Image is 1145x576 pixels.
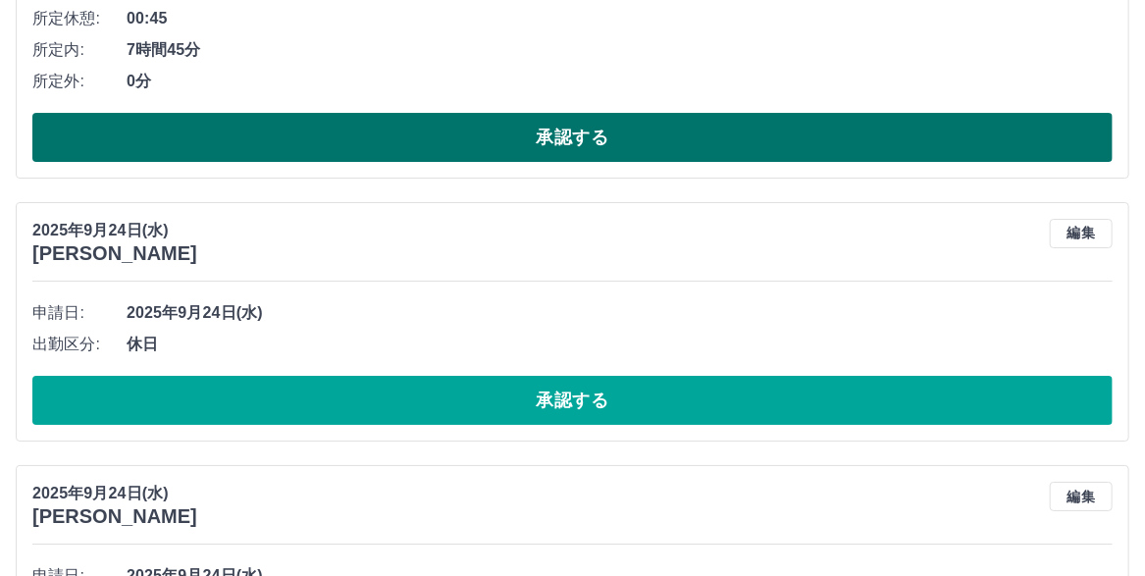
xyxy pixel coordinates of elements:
span: 2025年9月24日(水) [127,301,1113,325]
span: 休日 [127,333,1113,356]
button: 承認する [32,376,1113,425]
span: 出勤区分: [32,333,127,356]
span: 7時間45分 [127,38,1113,62]
button: 編集 [1050,482,1113,511]
span: 所定外: [32,70,127,93]
span: 0分 [127,70,1113,93]
p: 2025年9月24日(水) [32,482,197,505]
button: 承認する [32,113,1113,162]
span: 所定内: [32,38,127,62]
h3: [PERSON_NAME] [32,242,197,265]
span: 00:45 [127,7,1113,30]
h3: [PERSON_NAME] [32,505,197,528]
p: 2025年9月24日(水) [32,219,197,242]
button: 編集 [1050,219,1113,248]
span: 申請日: [32,301,127,325]
span: 所定休憩: [32,7,127,30]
